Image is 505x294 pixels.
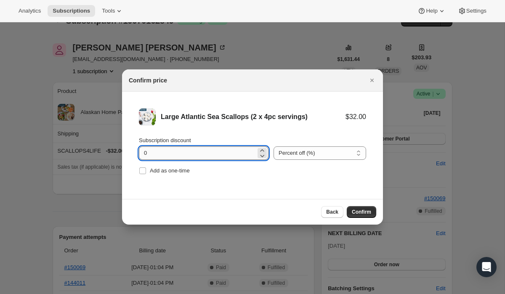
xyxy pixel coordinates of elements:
span: Subscription discount [139,137,191,143]
button: Help [412,5,451,17]
img: Large Atlantic Sea Scallops (2 x 4pc servings) [139,109,156,125]
h2: Confirm price [129,76,167,85]
span: Analytics [19,8,41,14]
span: Help [426,8,437,14]
span: Confirm [352,209,371,215]
div: Open Intercom Messenger [476,257,497,277]
span: Add as one-time [150,167,190,174]
button: Tools [97,5,128,17]
span: Settings [466,8,486,14]
span: Subscriptions [53,8,90,14]
div: $32.00 [346,113,366,121]
button: Back [321,206,343,218]
button: Subscriptions [48,5,95,17]
span: Tools [102,8,115,14]
button: Confirm [347,206,376,218]
button: Settings [453,5,492,17]
span: Back [326,209,338,215]
button: Close [366,74,378,86]
button: Analytics [13,5,46,17]
div: Large Atlantic Sea Scallops (2 x 4pc servings) [161,113,346,121]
